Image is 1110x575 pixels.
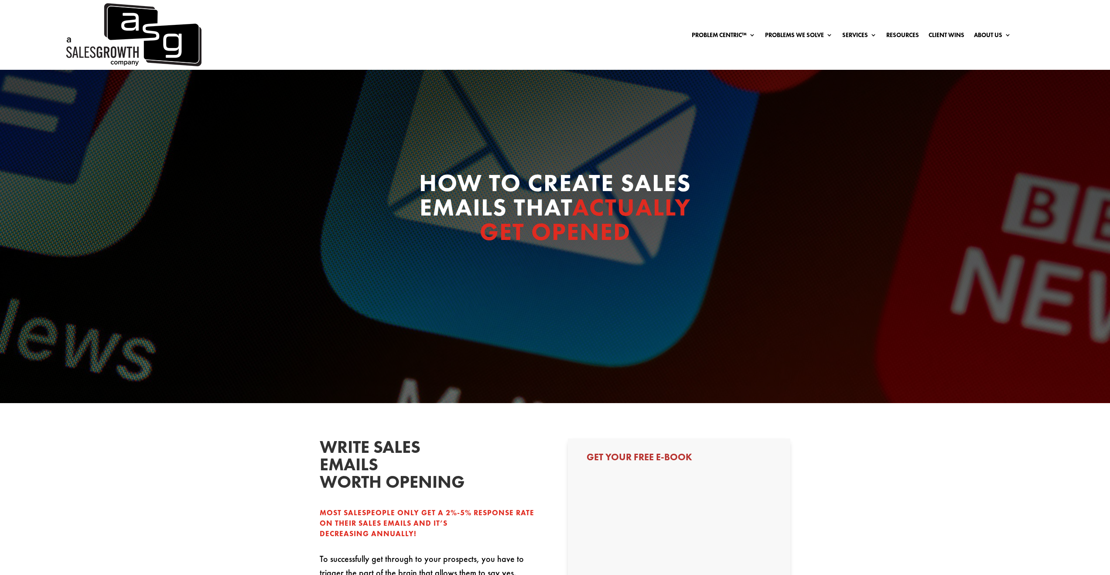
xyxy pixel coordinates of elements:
a: Problem Centric™ [692,32,755,41]
a: Resources [886,32,919,41]
a: Client Wins [929,32,964,41]
p: Most salespeople only get a 2%-5% response rate on their sales emails and it’s decreasing annually! [320,508,542,539]
a: Services [842,32,877,41]
h2: write sales emails worth opening [320,438,451,495]
h3: Get Your Free E-book [587,452,772,466]
a: About Us [974,32,1011,41]
span: Actually get opened [480,192,691,247]
h1: How to create sales emails that [389,171,721,248]
a: Problems We Solve [765,32,833,41]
